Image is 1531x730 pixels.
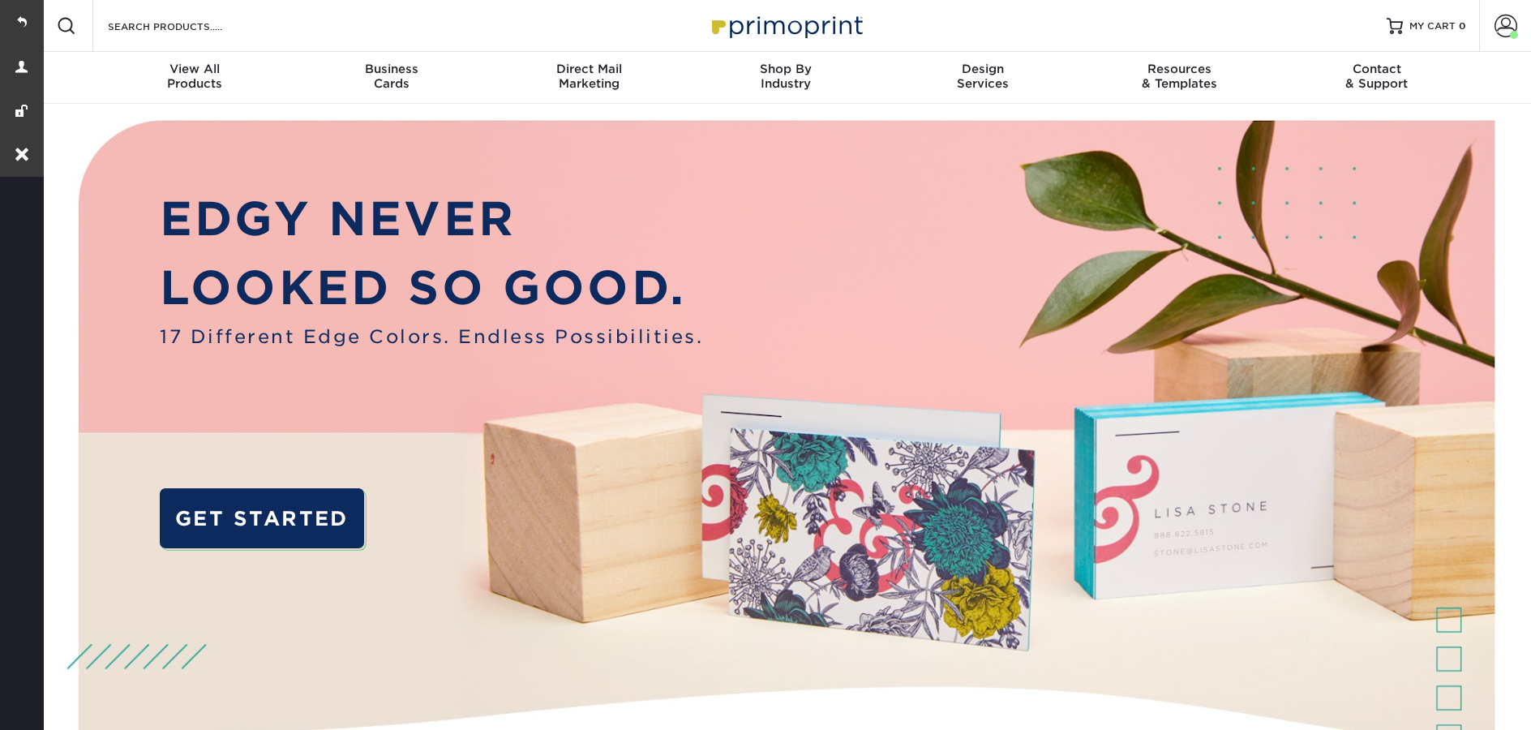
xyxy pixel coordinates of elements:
[705,8,867,43] img: Primoprint
[106,16,264,36] input: SEARCH PRODUCTS.....
[294,62,491,76] span: Business
[491,52,688,104] a: Direct MailMarketing
[160,323,703,350] span: 17 Different Edge Colors. Endless Possibilities.
[884,62,1081,91] div: Services
[160,488,364,549] a: GET STARTED
[491,62,688,76] span: Direct Mail
[160,185,703,254] p: EDGY NEVER
[491,62,688,91] div: Marketing
[688,62,885,91] div: Industry
[1081,52,1278,104] a: Resources& Templates
[96,52,294,104] a: View AllProducts
[1278,52,1475,104] a: Contact& Support
[1278,62,1475,91] div: & Support
[884,62,1081,76] span: Design
[1081,62,1278,91] div: & Templates
[294,52,491,104] a: BusinessCards
[1278,62,1475,76] span: Contact
[688,62,885,76] span: Shop By
[96,62,294,91] div: Products
[1409,19,1456,33] span: MY CART
[884,52,1081,104] a: DesignServices
[688,52,885,104] a: Shop ByIndustry
[1081,62,1278,76] span: Resources
[160,254,703,323] p: LOOKED SO GOOD.
[294,62,491,91] div: Cards
[96,62,294,76] span: View All
[1459,20,1466,32] span: 0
